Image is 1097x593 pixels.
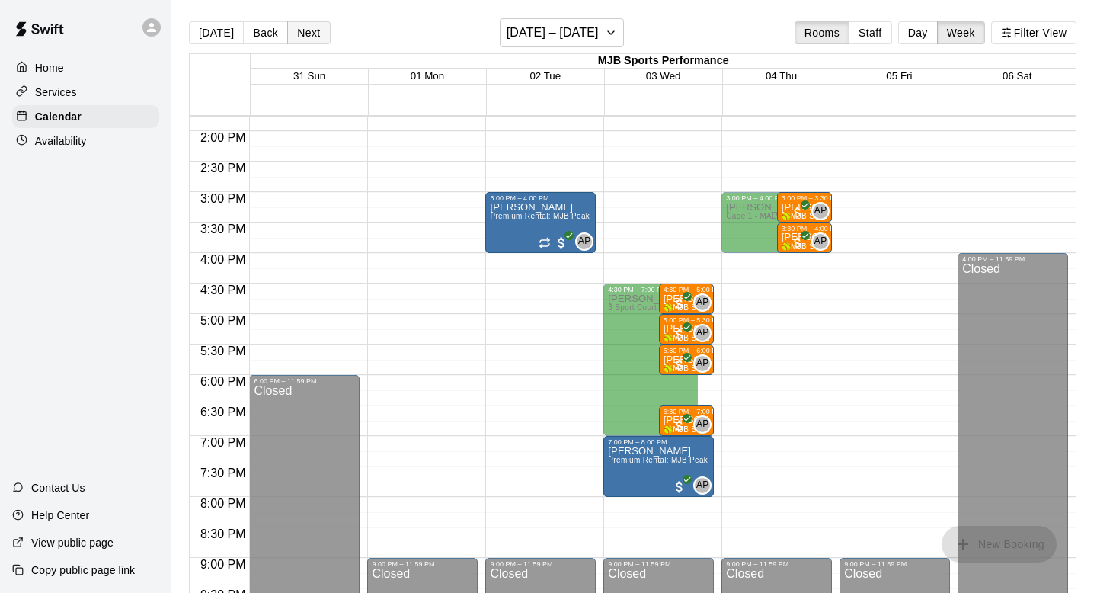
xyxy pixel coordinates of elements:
[777,223,832,253] div: 3:30 PM – 4:00 PM: Brynn Conlin
[782,194,844,202] div: 3:00 PM – 3:30 PM
[608,438,670,446] div: 7:00 PM – 8:00 PM
[197,284,250,296] span: 4:30 PM
[35,85,77,100] p: Services
[31,535,114,550] p: View public page
[197,253,250,266] span: 4:00 PM
[699,476,712,495] span: Alexa Peterson
[197,345,250,357] span: 5:30 PM
[293,70,325,82] span: 31 Sun
[254,377,320,385] div: 6:00 PM – 11:59 PM
[664,364,967,373] span: 🥎MJB Softball - Private Lesson - 30 Minute - [GEOGRAPHIC_DATA] LOCATION🥎
[696,325,709,341] span: AP
[659,314,714,345] div: 5:00 PM – 5:30 PM: Sammi Williams
[659,345,714,375] div: 5:30 PM – 6:00 PM: Maddy Mozdzen
[197,466,250,479] span: 7:30 PM
[12,81,159,104] a: Services
[659,284,714,314] div: 4:30 PM – 5:00 PM: Alexa Gorelli
[197,558,250,571] span: 9:00 PM
[12,130,159,152] a: Availability
[726,212,874,220] span: Cage 1 - MALVERN, Cage 2 - MALVERN
[197,527,250,540] span: 8:30 PM
[898,21,938,44] button: Day
[693,293,712,312] div: Alexa Peterson
[664,334,967,342] span: 🥎MJB Softball - Private Lesson - 30 Minute - [GEOGRAPHIC_DATA] LOCATION🥎
[777,192,832,223] div: 3:00 PM – 3:30 PM: Josie Flynn
[197,314,250,327] span: 5:00 PM
[529,70,561,82] button: 02 Tue
[790,236,805,251] span: All customers have paid
[672,327,687,342] span: All customers have paid
[12,105,159,128] a: Calendar
[811,232,830,251] div: Alexa Peterson
[849,21,892,44] button: Staff
[699,354,712,373] span: Alexa Peterson
[814,234,827,249] span: AP
[696,478,709,493] span: AP
[197,192,250,205] span: 3:00 PM
[664,303,967,312] span: 🥎MJB Softball - Private Lesson - 30 Minute - [GEOGRAPHIC_DATA] LOCATION🥎
[721,192,815,253] div: 3:00 PM – 4:00 PM: Available
[942,537,1057,550] span: You don't have the permission to add bookings
[490,212,718,220] span: Premium Rental: MJB Peak Performance Gym & Fitness Room
[672,479,687,495] span: All customers have paid
[790,205,805,220] span: All customers have paid
[197,436,250,449] span: 7:00 PM
[197,497,250,510] span: 8:00 PM
[287,21,330,44] button: Next
[197,162,250,175] span: 2:30 PM
[672,418,687,434] span: All customers have paid
[411,70,444,82] button: 01 Mon
[664,347,726,354] div: 5:30 PM – 6:00 PM
[581,232,593,251] span: Alexa Peterson
[12,56,159,79] a: Home
[1003,70,1032,82] button: 06 Sat
[886,70,912,82] button: 05 Fri
[31,480,85,495] p: Contact Us
[608,560,674,568] div: 9:00 PM – 11:59 PM
[490,194,552,202] div: 3:00 PM – 4:00 PM
[35,109,82,124] p: Calendar
[814,204,827,219] span: AP
[578,234,591,249] span: AP
[693,324,712,342] div: Alexa Peterson
[197,405,250,418] span: 6:30 PM
[646,70,681,82] button: 03 Wed
[699,415,712,434] span: Alexa Peterson
[603,436,714,497] div: 7:00 PM – 8:00 PM: Kaelyn
[811,202,830,220] div: Alexa Peterson
[693,354,712,373] div: Alexa Peterson
[490,560,556,568] div: 9:00 PM – 11:59 PM
[696,356,709,371] span: AP
[251,54,1076,69] div: MJB Sports Performance
[693,476,712,495] div: Alexa Peterson
[197,223,250,236] span: 3:30 PM
[817,232,830,251] span: Alexa Peterson
[699,293,712,312] span: Alexa Peterson
[693,415,712,434] div: Alexa Peterson
[189,21,244,44] button: [DATE]
[485,192,596,253] div: 3:00 PM – 4:00 PM: Alex Podehl
[659,405,714,436] div: 6:30 PM – 7:00 PM: Emily Nass
[507,22,599,43] h6: [DATE] – [DATE]
[500,18,624,47] button: [DATE] – [DATE]
[197,375,250,388] span: 6:00 PM
[817,202,830,220] span: Alexa Peterson
[782,225,844,232] div: 3:30 PM – 4:00 PM
[35,60,64,75] p: Home
[575,232,593,251] div: Alexa Peterson
[664,408,726,415] div: 6:30 PM – 7:00 PM
[31,563,135,578] p: Copy public page link
[664,316,726,324] div: 5:00 PM – 5:30 PM
[35,133,87,149] p: Availability
[554,236,569,251] span: All customers have paid
[539,237,551,249] span: Recurring event
[664,286,726,293] div: 4:30 PM – 5:00 PM
[31,508,89,523] p: Help Center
